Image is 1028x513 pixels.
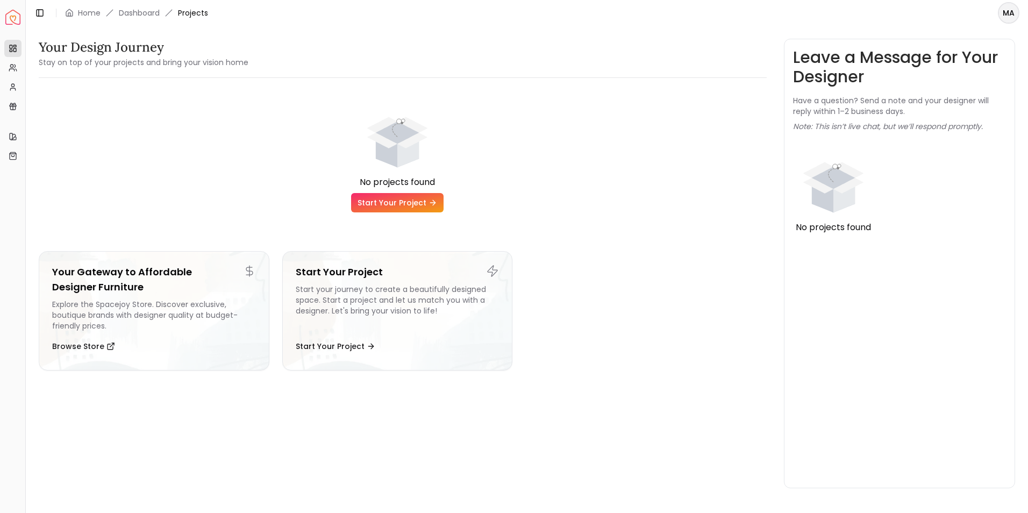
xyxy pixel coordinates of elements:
[52,336,115,357] button: Browse Store
[351,193,444,212] a: Start Your Project
[65,8,208,18] nav: breadcrumb
[178,8,208,18] span: Projects
[78,8,101,18] a: Home
[296,336,375,357] button: Start Your Project
[793,221,874,234] div: No projects found
[119,8,160,18] a: Dashboard
[39,251,269,370] a: Your Gateway to Affordable Designer FurnitureExplore the Spacejoy Store. Discover exclusive, bout...
[998,2,1019,24] button: MA
[296,265,499,280] h5: Start Your Project
[793,121,983,132] p: Note: This isn’t live chat, but we’ll respond promptly.
[39,39,248,56] h3: Your Design Journey
[793,140,874,221] div: animation
[52,299,256,331] div: Explore the Spacejoy Store. Discover exclusive, boutique brands with designer quality at budget-f...
[999,3,1018,23] span: MA
[5,10,20,25] a: Spacejoy
[282,251,513,370] a: Start Your ProjectStart your journey to create a beautifully designed space. Start a project and ...
[39,57,248,68] small: Stay on top of your projects and bring your vision home
[296,284,499,331] div: Start your journey to create a beautifully designed space. Start a project and let us match you w...
[5,10,20,25] img: Spacejoy Logo
[39,176,756,189] div: No projects found
[52,265,256,295] h5: Your Gateway to Affordable Designer Furniture
[793,95,1006,117] p: Have a question? Send a note and your designer will reply within 1–2 business days.
[357,95,438,176] div: animation
[793,48,1006,87] h3: Leave a Message for Your Designer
